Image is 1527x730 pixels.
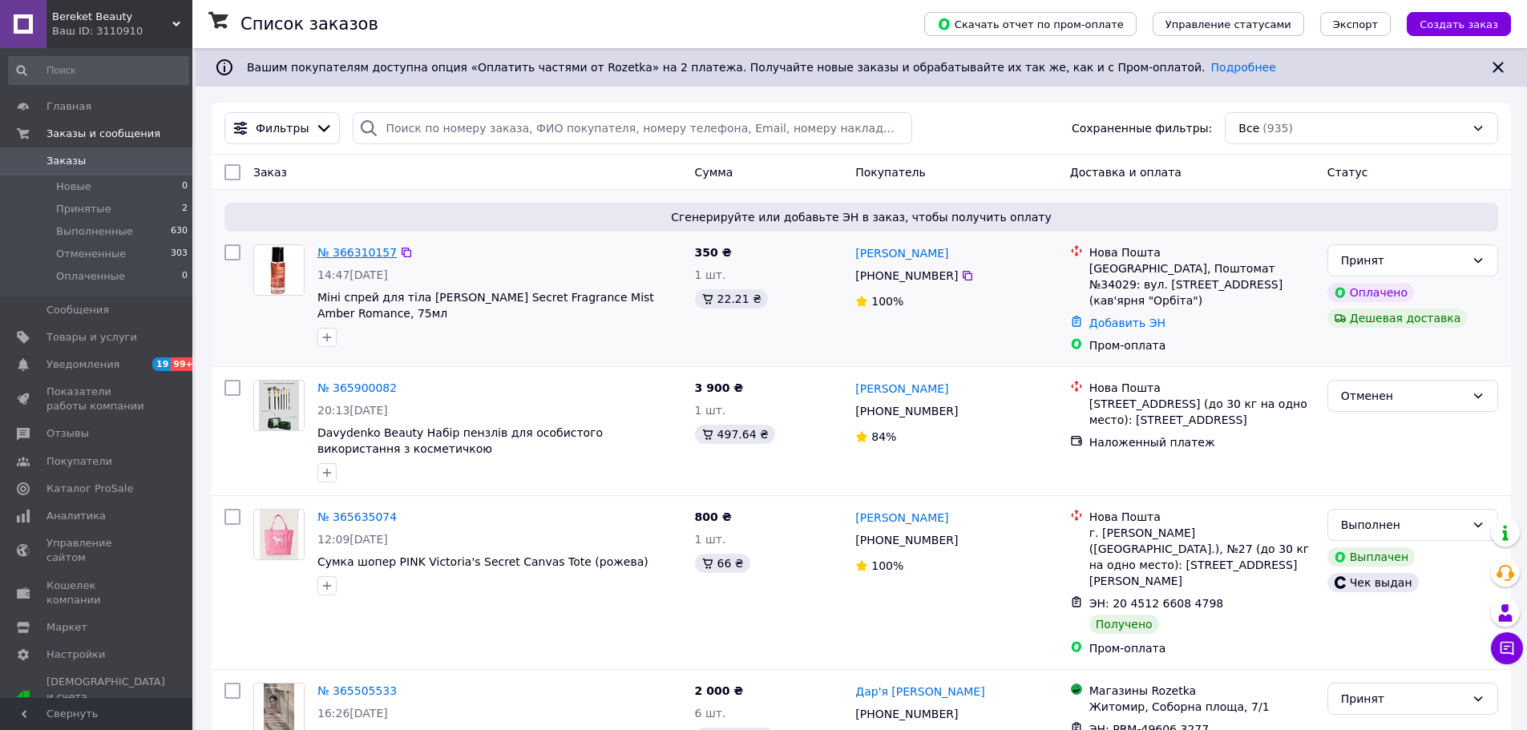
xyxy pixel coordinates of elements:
[152,357,171,371] span: 19
[1407,12,1511,36] button: Создать заказ
[1238,120,1259,136] span: Все
[317,707,388,720] span: 16:26[DATE]
[855,684,984,700] a: Дар'я [PERSON_NAME]
[52,24,192,38] div: Ваш ID: 3110910
[46,426,89,441] span: Отзывы
[695,381,744,394] span: 3 900 ₴
[182,202,188,216] span: 2
[317,555,648,568] a: Сумка шопер PINK Victoria's Secret Canvas Tote (рожева)
[317,684,397,697] a: № 365505533
[231,209,1492,225] span: Сгенерируйте или добавьте ЭН в заказ, чтобы получить оплату
[317,404,388,417] span: 20:13[DATE]
[317,426,603,455] a: Davydenko Beauty Набір пензлів для особистого використання з косметичкою
[1211,61,1276,74] a: Подробнее
[317,510,397,523] a: № 365635074
[240,14,378,34] h1: Список заказов
[171,357,197,371] span: 99+
[46,99,91,114] span: Главная
[695,246,732,259] span: 350 ₴
[56,247,126,261] span: Отмененные
[46,647,105,662] span: Настройки
[1262,122,1293,135] span: (935)
[1391,17,1511,30] a: Создать заказ
[46,620,87,635] span: Маркет
[52,10,172,24] span: Bereket Beauty
[46,127,160,141] span: Заказы и сообщения
[1089,260,1315,309] div: [GEOGRAPHIC_DATA], Поштомат №34029: вул. [STREET_ADDRESS] (кав'ярня "Орбіта")
[56,202,111,216] span: Принятые
[695,707,726,720] span: 6 шт.
[1327,309,1468,328] div: Дешевая доставка
[317,291,654,320] a: Міні спрей для тіла [PERSON_NAME] Secret Fragrance Mist Amber Romance, 75мл
[1089,509,1315,525] div: Нова Пошта
[924,12,1137,36] button: Скачать отчет по пром-оплате
[182,179,188,194] span: 0
[1089,597,1224,610] span: ЭН: 20 4512 6608 4798
[46,385,148,413] span: Показатели работы компании
[1165,18,1291,30] span: Управление статусами
[1341,690,1465,708] div: Принят
[1089,244,1315,260] div: Нова Пошта
[317,246,397,259] a: № 366310157
[317,268,388,281] span: 14:47[DATE]
[253,380,305,431] a: Фото товару
[871,559,903,572] span: 100%
[8,56,189,85] input: Поиск
[247,61,1276,74] span: Вашим покупателям доступна опция «Оплатить частями от Rozetka» на 2 платежа. Получайте новые зака...
[1327,573,1419,592] div: Чек выдан
[1089,525,1315,589] div: г. [PERSON_NAME] ([GEOGRAPHIC_DATA].), №27 (до 30 кг на одно место): [STREET_ADDRESS][PERSON_NAME]
[1327,283,1414,302] div: Оплачено
[46,357,119,372] span: Уведомления
[46,154,86,168] span: Заказы
[1089,640,1315,656] div: Пром-оплата
[1072,120,1212,136] span: Сохраненные фильтры:
[695,510,732,523] span: 800 ₴
[695,684,744,697] span: 2 000 ₴
[46,675,165,719] span: [DEMOGRAPHIC_DATA] и счета
[1341,387,1465,405] div: Отменен
[253,166,287,179] span: Заказ
[46,536,148,565] span: Управление сайтом
[695,289,768,309] div: 22.21 ₴
[1070,166,1182,179] span: Доставка и оплата
[46,303,109,317] span: Сообщения
[260,510,298,559] img: Фото товару
[1089,434,1315,450] div: Наложенный платеж
[871,295,903,308] span: 100%
[855,245,948,261] a: [PERSON_NAME]
[1420,18,1498,30] span: Создать заказ
[852,529,961,551] div: [PHONE_NUMBER]
[1089,396,1315,428] div: [STREET_ADDRESS] (до 30 кг на одно место): [STREET_ADDRESS]
[855,510,948,526] a: [PERSON_NAME]
[1327,166,1368,179] span: Статус
[1333,18,1378,30] span: Экспорт
[852,703,961,725] div: [PHONE_NUMBER]
[695,554,750,573] div: 66 ₴
[353,112,911,144] input: Поиск по номеру заказа, ФИО покупателя, номеру телефона, Email, номеру накладной
[695,404,726,417] span: 1 шт.
[182,269,188,284] span: 0
[1089,699,1315,715] div: Житомир, Соборна площа, 7/1
[46,509,106,523] span: Аналитика
[1491,632,1523,664] button: Чат с покупателем
[256,120,309,136] span: Фильтры
[1327,547,1415,567] div: Выплачен
[259,381,299,430] img: Фото товару
[695,268,726,281] span: 1 шт.
[1089,337,1315,353] div: Пром-оплата
[852,264,961,287] div: [PHONE_NUMBER]
[1320,12,1391,36] button: Экспорт
[1089,380,1315,396] div: Нова Пошта
[855,381,948,397] a: [PERSON_NAME]
[852,400,961,422] div: [PHONE_NUMBER]
[46,579,148,607] span: Кошелек компании
[871,430,896,443] span: 84%
[1341,516,1465,534] div: Выполнен
[254,245,304,295] img: Фото товару
[171,224,188,239] span: 630
[56,179,91,194] span: Новые
[1089,615,1159,634] div: Получено
[855,166,926,179] span: Покупатель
